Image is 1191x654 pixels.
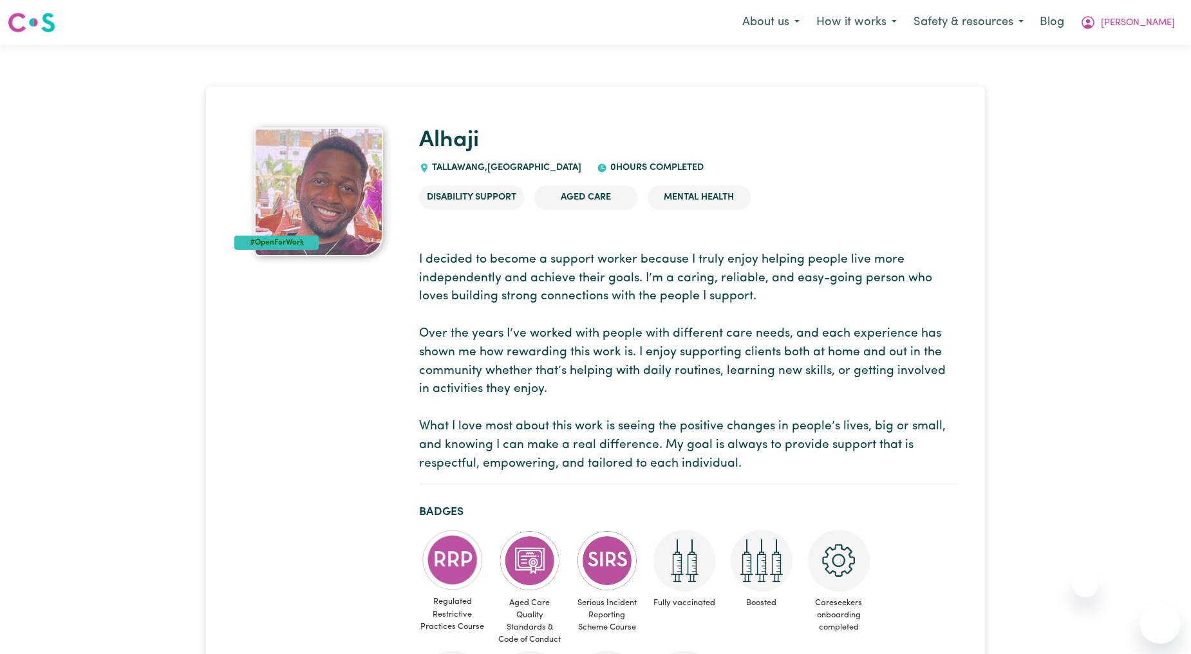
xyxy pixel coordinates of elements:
[419,185,524,210] li: Disability Support
[419,505,957,519] h2: Badges
[419,129,479,152] a: Alhaji
[422,530,483,591] img: CS Academy: Regulated Restrictive Practices course completed
[651,592,718,614] span: Fully vaccinated
[728,592,795,614] span: Boosted
[648,185,751,210] li: Mental Health
[534,185,637,210] li: Aged Care
[1072,9,1183,36] button: My Account
[254,127,383,256] img: Alhaji
[419,251,957,474] p: I decided to become a support worker because I truly enjoy helping people live more independently...
[496,592,563,651] span: Aged Care Quality Standards & Code of Conduct
[808,530,870,592] img: CS Academy: Careseekers Onboarding course completed
[808,9,905,36] button: How it works
[805,592,872,639] span: Careseekers onboarding completed
[905,9,1032,36] button: Safety & resources
[576,530,638,592] img: CS Academy: Serious Incident Reporting Scheme course completed
[1101,16,1175,30] span: [PERSON_NAME]
[234,127,403,256] a: Alhaji 's profile picture'#OpenForWork
[574,592,641,639] span: Serious Incident Reporting Scheme Course
[1139,603,1181,644] iframe: Button to launch messaging window
[429,163,582,173] span: TALLAWANG , [GEOGRAPHIC_DATA]
[653,530,715,592] img: Care and support worker has received 2 doses of COVID-19 vaccine
[1032,8,1072,37] a: Blog
[8,8,55,37] a: Careseekers logo
[419,590,486,638] span: Regulated Restrictive Practices Course
[734,9,808,36] button: About us
[607,163,704,173] span: 0 hours completed
[8,11,55,34] img: Careseekers logo
[731,530,792,592] img: Care and support worker has received booster dose of COVID-19 vaccination
[1073,572,1098,597] iframe: Close message
[234,236,319,250] div: #OpenForWork
[499,530,561,592] img: CS Academy: Aged Care Quality Standards & Code of Conduct course completed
